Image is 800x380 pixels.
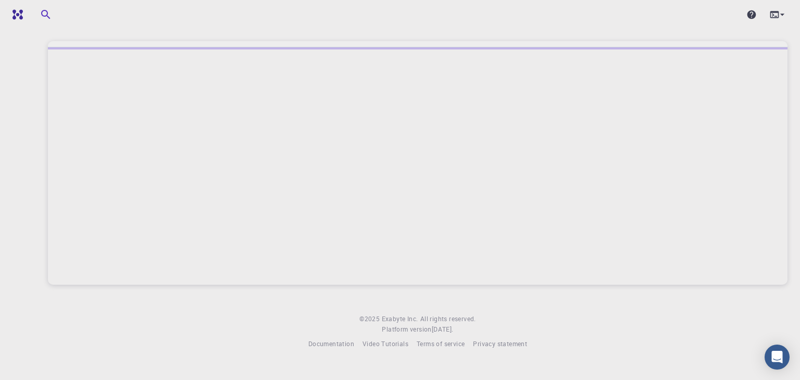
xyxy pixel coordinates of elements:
a: Terms of service [417,339,465,349]
img: logo [8,9,23,20]
a: Exabyte Inc. [382,314,418,324]
span: Terms of service [417,339,465,348]
div: Open Intercom Messenger [765,345,790,370]
a: Video Tutorials [362,339,408,349]
span: Documentation [308,339,354,348]
a: Documentation [308,339,354,349]
span: All rights reserved. [420,314,476,324]
span: Video Tutorials [362,339,408,348]
a: [DATE]. [432,324,454,335]
span: © 2025 [359,314,381,324]
a: Privacy statement [473,339,527,349]
span: Platform version [382,324,431,335]
span: [DATE] . [432,325,454,333]
span: Privacy statement [473,339,527,348]
span: Exabyte Inc. [382,314,418,323]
